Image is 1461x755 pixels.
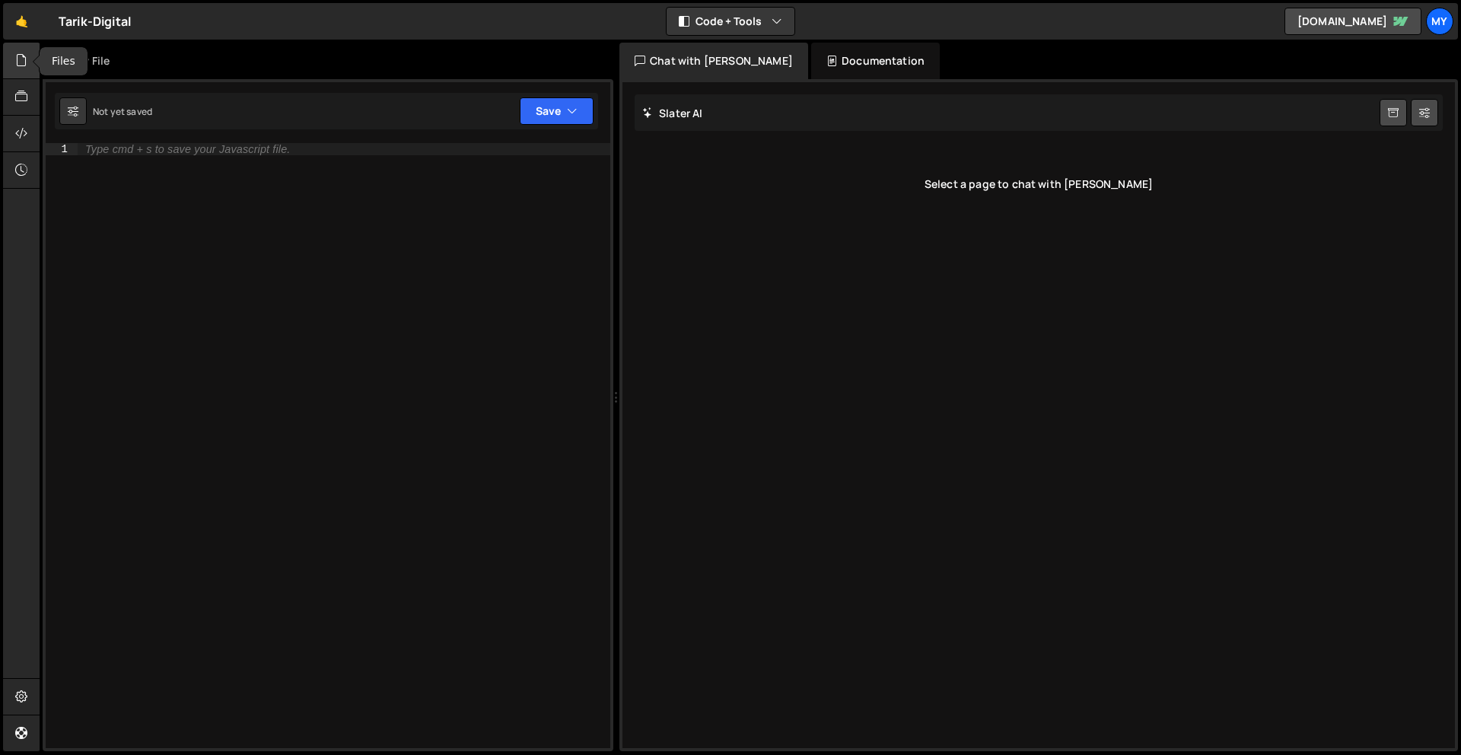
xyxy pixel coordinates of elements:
div: Tarik-Digital [59,12,131,30]
div: Select a page to chat with [PERSON_NAME] [635,154,1443,215]
a: My [1426,8,1453,35]
h2: Slater AI [642,106,703,120]
div: Not yet saved [93,105,152,118]
a: 🤙 [3,3,40,40]
div: Type cmd + s to save your Javascript file. [85,144,290,155]
div: Files [40,47,88,75]
button: Code + Tools [667,8,794,35]
div: Chat with [PERSON_NAME] [619,43,808,79]
button: Save [520,97,594,125]
div: 1 [46,143,78,155]
div: Documentation [811,43,940,79]
a: [DOMAIN_NAME] [1284,8,1421,35]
